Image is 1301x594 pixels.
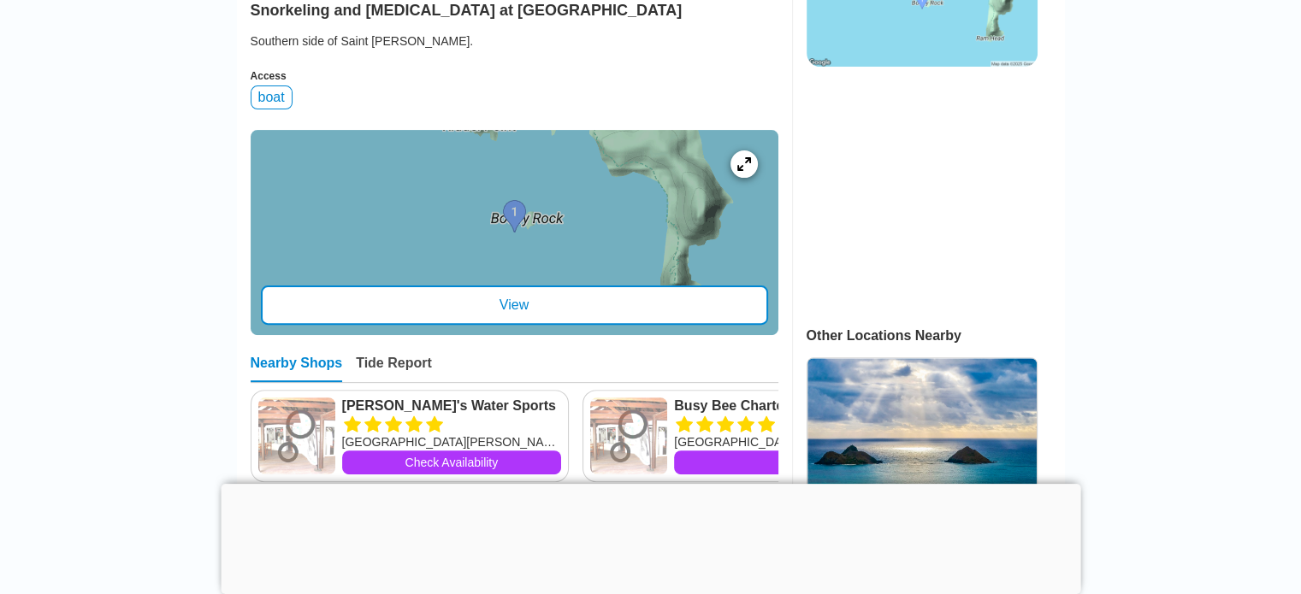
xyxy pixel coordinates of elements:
[251,130,778,335] a: entry mapView
[251,85,293,109] div: boat
[342,397,562,415] a: [PERSON_NAME]'s Water Sports
[221,484,1080,590] iframe: Advertisement
[261,285,768,325] div: View
[674,450,1143,474] a: Check Availability
[258,397,335,474] img: Crabby's Water Sports
[251,356,343,382] div: Nearby Shops
[356,356,432,382] div: Tide Report
[251,70,778,82] div: Access
[590,397,667,474] img: Busy Bee Charters
[807,328,1078,344] div: Other Locations Nearby
[342,433,562,450] div: [GEOGRAPHIC_DATA][PERSON_NAME], [US_STATE]
[251,32,778,50] div: Southern side of Saint [PERSON_NAME].
[674,397,1143,415] a: Busy Bee Charters
[807,84,1036,297] iframe: Advertisement
[342,450,562,474] a: Check Availability
[674,433,1143,450] div: [GEOGRAPHIC_DATA][PERSON_NAME], [GEOGRAPHIC_DATA][US_STATE][GEOGRAPHIC_DATA]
